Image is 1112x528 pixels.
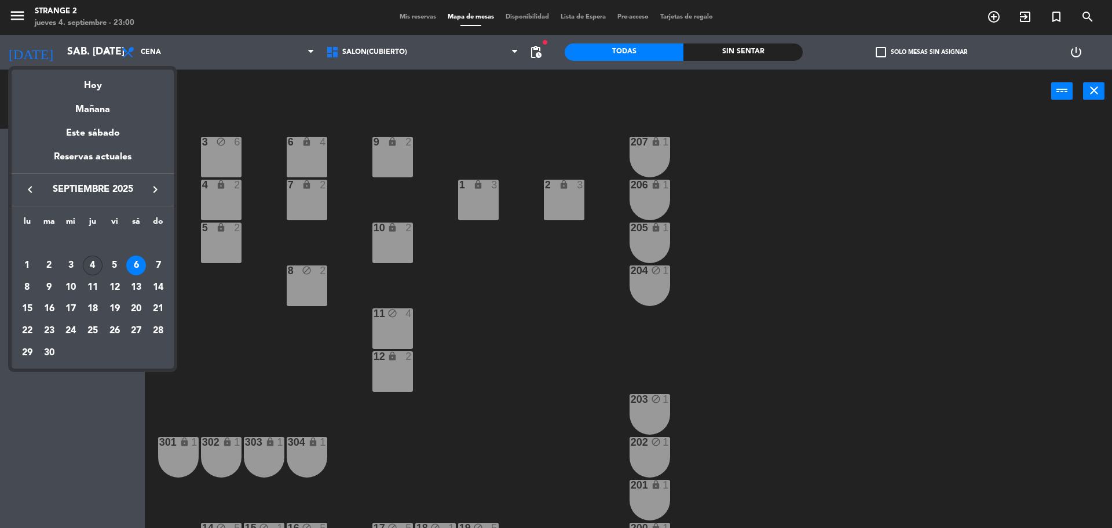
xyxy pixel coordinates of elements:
td: 25 de septiembre de 2025 [82,320,104,342]
th: sábado [126,215,148,233]
div: 12 [105,278,125,297]
td: 9 de septiembre de 2025 [38,276,60,298]
div: Mañana [12,93,174,117]
div: 1 [17,256,37,275]
div: 23 [39,321,59,341]
td: 14 de septiembre de 2025 [147,276,169,298]
td: 26 de septiembre de 2025 [104,320,126,342]
div: 21 [148,299,168,319]
th: viernes [104,215,126,233]
td: 5 de septiembre de 2025 [104,254,126,276]
td: 24 de septiembre de 2025 [60,320,82,342]
td: 28 de septiembre de 2025 [147,320,169,342]
td: SEP. [16,232,169,254]
div: 14 [148,278,168,297]
div: 25 [83,321,103,341]
div: 8 [17,278,37,297]
th: miércoles [60,215,82,233]
td: 29 de septiembre de 2025 [16,342,38,364]
div: 24 [61,321,81,341]
div: 22 [17,321,37,341]
div: 27 [126,321,146,341]
td: 3 de septiembre de 2025 [60,254,82,276]
div: 5 [105,256,125,275]
div: 29 [17,343,37,363]
div: 18 [83,299,103,319]
td: 2 de septiembre de 2025 [38,254,60,276]
div: 7 [148,256,168,275]
td: 27 de septiembre de 2025 [126,320,148,342]
td: 15 de septiembre de 2025 [16,298,38,320]
td: 22 de septiembre de 2025 [16,320,38,342]
th: martes [38,215,60,233]
div: 20 [126,299,146,319]
div: 10 [61,278,81,297]
div: 2 [39,256,59,275]
div: 4 [83,256,103,275]
div: 26 [105,321,125,341]
td: 20 de septiembre de 2025 [126,298,148,320]
td: 12 de septiembre de 2025 [104,276,126,298]
span: septiembre 2025 [41,182,145,197]
div: Reservas actuales [12,150,174,173]
div: 16 [39,299,59,319]
th: jueves [82,215,104,233]
td: 23 de septiembre de 2025 [38,320,60,342]
button: keyboard_arrow_left [20,182,41,197]
div: 6 [126,256,146,275]
th: domingo [147,215,169,233]
td: 30 de septiembre de 2025 [38,342,60,364]
div: 11 [83,278,103,297]
th: lunes [16,215,38,233]
td: 18 de septiembre de 2025 [82,298,104,320]
div: 30 [39,343,59,363]
div: 15 [17,299,37,319]
td: 7 de septiembre de 2025 [147,254,169,276]
td: 6 de septiembre de 2025 [126,254,148,276]
div: Este sábado [12,117,174,150]
td: 13 de septiembre de 2025 [126,276,148,298]
td: 10 de septiembre de 2025 [60,276,82,298]
i: keyboard_arrow_left [23,183,37,196]
button: keyboard_arrow_right [145,182,166,197]
td: 17 de septiembre de 2025 [60,298,82,320]
td: 4 de septiembre de 2025 [82,254,104,276]
td: 21 de septiembre de 2025 [147,298,169,320]
div: 3 [61,256,81,275]
div: 17 [61,299,81,319]
td: 8 de septiembre de 2025 [16,276,38,298]
td: 19 de septiembre de 2025 [104,298,126,320]
td: 11 de septiembre de 2025 [82,276,104,298]
div: 9 [39,278,59,297]
div: 19 [105,299,125,319]
i: keyboard_arrow_right [148,183,162,196]
div: 13 [126,278,146,297]
td: 1 de septiembre de 2025 [16,254,38,276]
div: Hoy [12,70,174,93]
td: 16 de septiembre de 2025 [38,298,60,320]
div: 28 [148,321,168,341]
